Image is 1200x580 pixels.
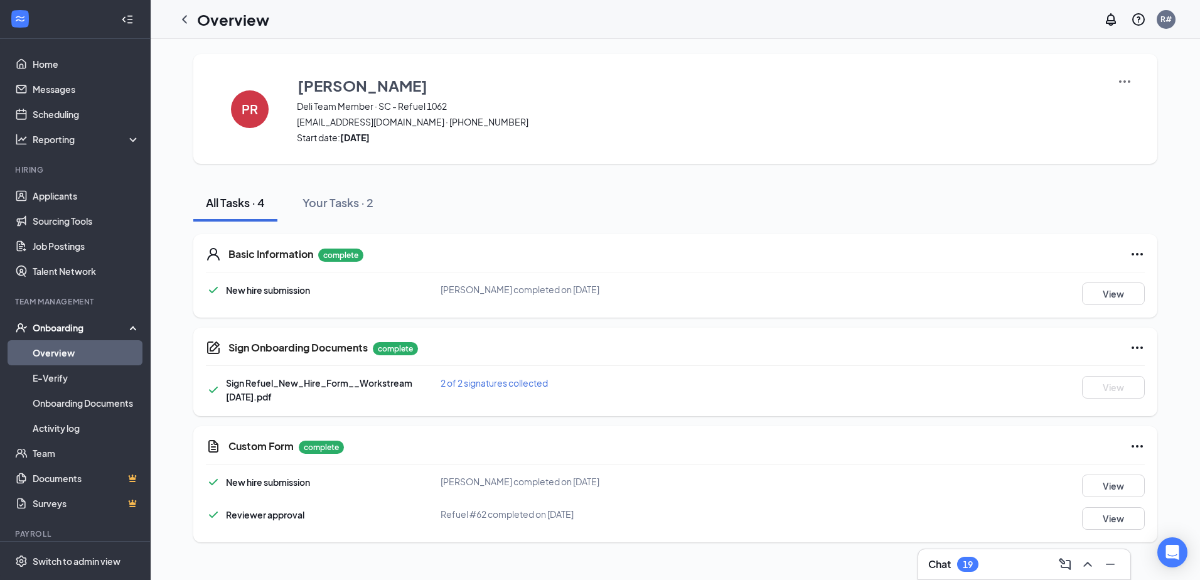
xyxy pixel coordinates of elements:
div: Payroll [15,529,137,539]
span: 2 of 2 signatures collected [441,377,548,389]
a: Job Postings [33,234,140,259]
a: Scheduling [33,102,140,127]
button: Minimize [1100,554,1120,574]
svg: Ellipses [1130,439,1145,454]
h3: Chat [928,557,951,571]
span: Refuel #62 completed on [DATE] [441,508,574,520]
h1: Overview [197,9,269,30]
div: Hiring [15,164,137,175]
svg: Checkmark [206,282,221,298]
h4: PR [242,105,258,114]
button: ComposeMessage [1055,554,1075,574]
h5: Custom Form [228,439,294,453]
a: E-Verify [33,365,140,390]
button: ChevronUp [1078,554,1098,574]
svg: CompanyDocumentIcon [206,340,221,355]
span: [PERSON_NAME] completed on [DATE] [441,284,599,295]
svg: CustomFormIcon [206,439,221,454]
span: [PERSON_NAME] completed on [DATE] [441,476,599,487]
a: Team [33,441,140,466]
img: More Actions [1117,74,1132,89]
svg: User [206,247,221,262]
svg: WorkstreamLogo [14,13,26,25]
svg: ChevronLeft [177,12,192,27]
a: Applicants [33,183,140,208]
svg: Notifications [1103,12,1118,27]
span: Reviewer approval [226,509,304,520]
button: View [1082,507,1145,530]
div: Team Management [15,296,137,307]
svg: UserCheck [15,321,28,334]
a: SurveysCrown [33,491,140,516]
button: View [1082,475,1145,497]
div: Switch to admin view [33,555,121,567]
svg: Checkmark [206,382,221,397]
a: Home [33,51,140,77]
div: R# [1160,14,1172,24]
a: Onboarding Documents [33,390,140,416]
p: complete [299,441,344,454]
p: complete [373,342,418,355]
svg: Checkmark [206,475,221,490]
svg: ChevronUp [1080,557,1095,572]
span: Start date: [297,131,1101,144]
h5: Sign Onboarding Documents [228,341,368,355]
a: DocumentsCrown [33,466,140,491]
svg: Ellipses [1130,247,1145,262]
span: [EMAIL_ADDRESS][DOMAIN_NAME] · [PHONE_NUMBER] [297,115,1101,128]
span: Sign Refuel_New_Hire_Form__Workstream [DATE].pdf [226,377,412,402]
div: Reporting [33,133,141,146]
p: complete [318,249,363,262]
span: Deli Team Member · SC - Refuel 1062 [297,100,1101,112]
div: Open Intercom Messenger [1157,537,1187,567]
svg: Analysis [15,133,28,146]
button: View [1082,282,1145,305]
a: Talent Network [33,259,140,284]
svg: Ellipses [1130,340,1145,355]
div: Your Tasks · 2 [303,195,373,210]
div: Onboarding [33,321,129,334]
a: Activity log [33,416,140,441]
div: All Tasks · 4 [206,195,265,210]
svg: Collapse [121,13,134,26]
button: View [1082,376,1145,399]
a: Sourcing Tools [33,208,140,234]
h5: Basic Information [228,247,313,261]
span: New hire submission [226,476,310,488]
h3: [PERSON_NAME] [297,75,427,96]
svg: Settings [15,555,28,567]
a: Messages [33,77,140,102]
span: New hire submission [226,284,310,296]
svg: Minimize [1103,557,1118,572]
a: Overview [33,340,140,365]
svg: ComposeMessage [1058,557,1073,572]
svg: Checkmark [206,507,221,522]
svg: QuestionInfo [1131,12,1146,27]
strong: [DATE] [340,132,370,143]
div: 19 [963,559,973,570]
button: [PERSON_NAME] [297,74,1101,97]
button: PR [218,74,281,144]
